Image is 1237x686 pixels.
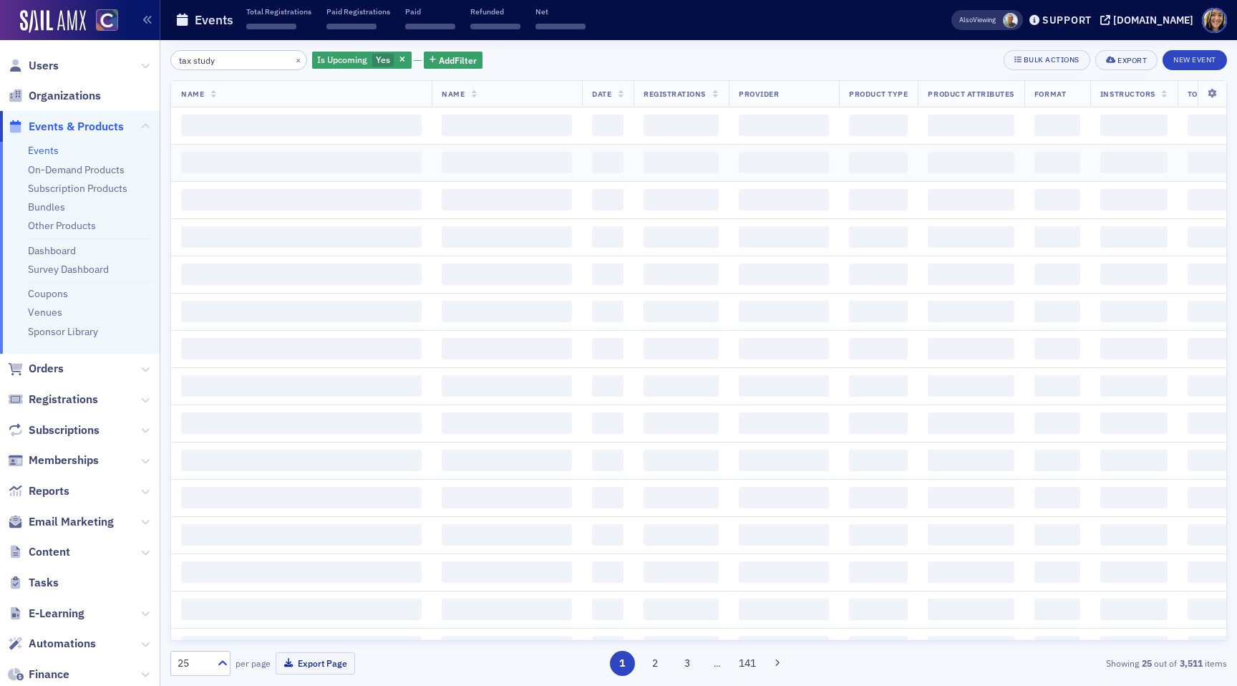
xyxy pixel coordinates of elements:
[29,361,64,377] span: Orders
[1100,115,1168,136] span: ‌
[928,301,1014,322] span: ‌
[442,375,572,397] span: ‌
[735,651,760,676] button: 141
[644,89,706,99] span: Registrations
[1034,115,1080,136] span: ‌
[1100,487,1168,508] span: ‌
[405,24,455,29] span: ‌
[181,561,422,583] span: ‌
[28,244,76,257] a: Dashboard
[1034,524,1080,546] span: ‌
[849,450,908,471] span: ‌
[592,301,624,322] span: ‌
[739,487,829,508] span: ‌
[707,657,727,670] span: …
[424,52,482,69] button: AddFilter
[28,163,125,176] a: On-Demand Products
[1163,52,1227,65] a: New Event
[170,50,307,70] input: Search…
[1100,338,1168,359] span: ‌
[28,144,59,157] a: Events
[928,561,1014,583] span: ‌
[8,667,69,682] a: Finance
[8,453,99,468] a: Memberships
[592,338,624,359] span: ‌
[28,306,62,319] a: Venues
[1100,412,1168,434] span: ‌
[1034,152,1080,173] span: ‌
[470,6,520,16] p: Refunded
[8,514,114,530] a: Email Marketing
[644,338,719,359] span: ‌
[739,152,829,173] span: ‌
[1100,375,1168,397] span: ‌
[28,287,68,300] a: Coupons
[610,651,635,676] button: 1
[442,599,572,620] span: ‌
[1042,14,1092,26] div: Support
[928,375,1014,397] span: ‌
[592,524,624,546] span: ‌
[592,561,624,583] span: ‌
[849,189,908,211] span: ‌
[739,561,829,583] span: ‌
[642,651,667,676] button: 2
[442,301,572,322] span: ‌
[592,375,624,397] span: ‌
[28,325,98,338] a: Sponsor Library
[29,575,59,591] span: Tasks
[181,487,422,508] span: ‌
[29,58,59,74] span: Users
[8,58,59,74] a: Users
[442,89,465,99] span: Name
[29,392,98,407] span: Registrations
[1100,15,1198,25] button: [DOMAIN_NAME]
[181,412,422,434] span: ‌
[849,301,908,322] span: ‌
[849,264,908,285] span: ‌
[1034,226,1080,248] span: ‌
[195,11,233,29] h1: Events
[739,450,829,471] span: ‌
[28,201,65,213] a: Bundles
[1100,226,1168,248] span: ‌
[1113,14,1193,26] div: [DOMAIN_NAME]
[1177,657,1205,670] strong: 3,511
[739,89,779,99] span: Provider
[644,636,719,657] span: ‌
[928,524,1014,546] span: ‌
[29,514,114,530] span: Email Marketing
[1100,524,1168,546] span: ‌
[246,6,311,16] p: Total Registrations
[246,24,296,29] span: ‌
[885,657,1227,670] div: Showing out of items
[739,338,829,359] span: ‌
[739,115,829,136] span: ‌
[849,89,908,99] span: Product Type
[8,119,124,135] a: Events & Products
[1163,50,1227,70] button: New Event
[849,115,908,136] span: ‌
[592,636,624,657] span: ‌
[1034,561,1080,583] span: ‌
[1034,450,1080,471] span: ‌
[1202,8,1227,33] span: Profile
[644,599,719,620] span: ‌
[592,264,624,285] span: ‌
[442,226,572,248] span: ‌
[739,524,829,546] span: ‌
[29,667,69,682] span: Finance
[442,487,572,508] span: ‌
[442,115,572,136] span: ‌
[28,263,109,276] a: Survey Dashboard
[181,115,422,136] span: ‌
[8,483,69,499] a: Reports
[739,301,829,322] span: ‌
[442,189,572,211] span: ‌
[1100,301,1168,322] span: ‌
[442,524,572,546] span: ‌
[8,606,84,622] a: E-Learning
[739,375,829,397] span: ‌
[644,561,719,583] span: ‌
[29,422,100,438] span: Subscriptions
